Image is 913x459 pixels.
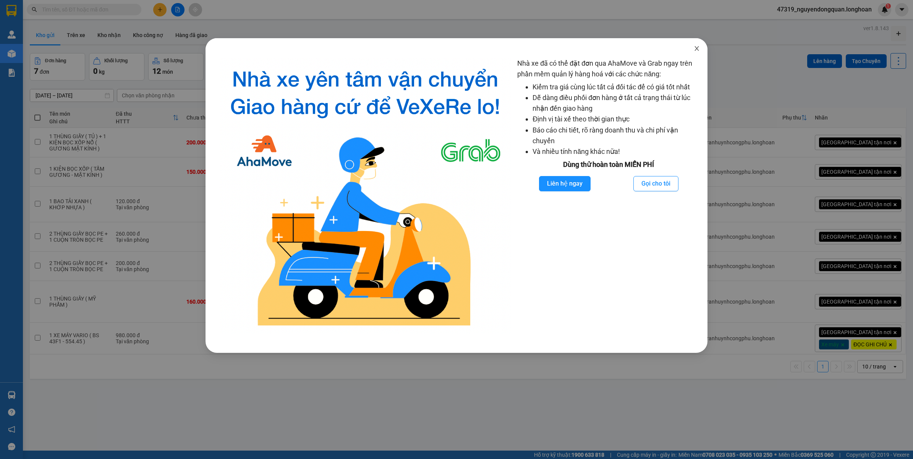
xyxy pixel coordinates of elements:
li: Định vị tài xế theo thời gian thực [533,114,700,124]
img: logo [219,58,512,334]
span: close [694,45,700,52]
button: Gọi cho tôi [633,176,678,191]
div: Nhà xe đã có thể đặt đơn qua AhaMove và Grab ngay trên phần mềm quản lý hàng hoá với các chức năng: [517,58,700,334]
div: Dùng thử hoàn toàn MIỄN PHÍ [517,159,700,170]
li: Và nhiều tính năng khác nữa! [533,146,700,157]
span: Gọi cho tôi [641,179,670,188]
button: Close [686,38,707,60]
li: Dễ dàng điều phối đơn hàng ở tất cả trạng thái từ lúc nhận đến giao hàng [533,92,700,114]
button: Liên hệ ngay [539,176,591,191]
li: Báo cáo chi tiết, rõ ràng doanh thu và chi phí vận chuyển [533,125,700,147]
span: Liên hệ ngay [547,179,583,188]
li: Kiểm tra giá cùng lúc tất cả đối tác để có giá tốt nhất [533,82,700,92]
